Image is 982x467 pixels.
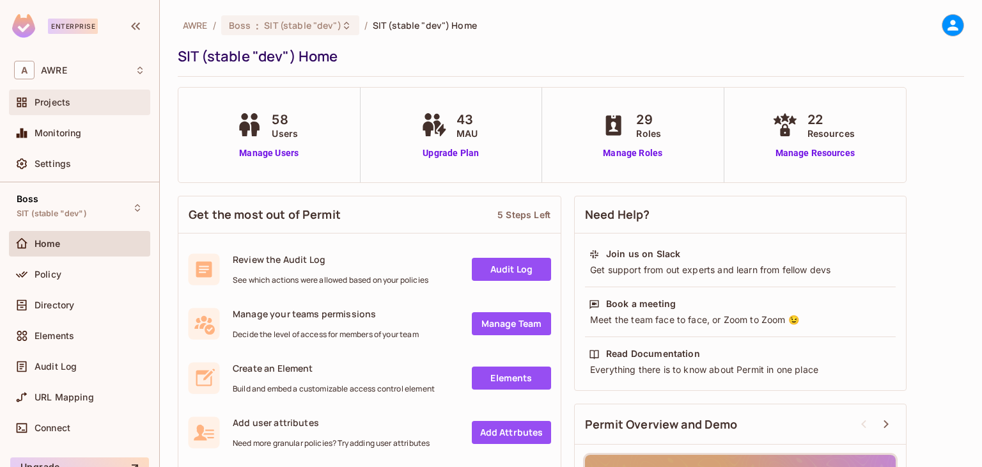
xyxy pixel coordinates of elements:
span: SIT (stable "dev") [17,209,87,219]
a: Upgrade Plan [418,146,484,160]
span: Workspace: AWRE [41,65,67,75]
span: : [255,20,260,31]
div: Everything there is to know about Permit in one place [589,363,892,376]
span: Permit Overview and Demo [585,416,738,432]
span: Roles [636,127,661,140]
span: Policy [35,269,61,280]
a: Add Attrbutes [472,421,551,444]
span: Need Help? [585,207,650,223]
div: Enterprise [48,19,98,34]
span: See which actions were allowed based on your policies [233,275,428,285]
div: Meet the team face to face, or Zoom to Zoom 😉 [589,313,892,326]
span: 29 [636,110,661,129]
span: Elements [35,331,74,341]
span: URL Mapping [35,392,94,402]
span: Create an Element [233,362,435,374]
span: Monitoring [35,128,82,138]
a: Elements [472,367,551,390]
span: Boss [17,194,39,204]
div: Join us on Slack [606,248,680,260]
span: Get the most out of Permit [189,207,341,223]
span: Settings [35,159,71,169]
div: SIT (stable "dev") Home [178,47,958,66]
span: A [14,61,35,79]
span: Need more granular policies? Try adding user attributes [233,438,430,448]
span: Boss [229,19,251,31]
span: Projects [35,97,70,107]
a: Manage Roles [598,146,667,160]
span: Users [272,127,298,140]
span: SIT (stable "dev") [264,19,341,31]
span: SIT (stable "dev") Home [373,19,477,31]
span: Decide the level of access for members of your team [233,329,419,340]
a: Manage Team [472,312,551,335]
span: Review the Audit Log [233,253,428,265]
span: Resources [807,127,855,140]
span: Home [35,239,61,249]
div: Read Documentation [606,347,700,360]
span: 22 [807,110,855,129]
span: Manage your teams permissions [233,308,419,320]
div: Get support from out experts and learn from fellow devs [589,264,892,276]
a: Manage Users [233,146,304,160]
a: Audit Log [472,258,551,281]
img: SReyMgAAAABJRU5ErkJggg== [12,14,35,38]
span: the active workspace [183,19,208,31]
span: Build and embed a customizable access control element [233,384,435,394]
div: 5 Steps Left [497,209,550,221]
div: Book a meeting [606,297,676,310]
span: 58 [272,110,298,129]
li: / [213,19,216,31]
a: Manage Resources [769,146,861,160]
span: Add user attributes [233,416,430,429]
span: Directory [35,300,74,310]
span: MAU [456,127,478,140]
li: / [364,19,368,31]
span: 43 [456,110,478,129]
span: Connect [35,423,70,433]
span: Audit Log [35,361,77,372]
